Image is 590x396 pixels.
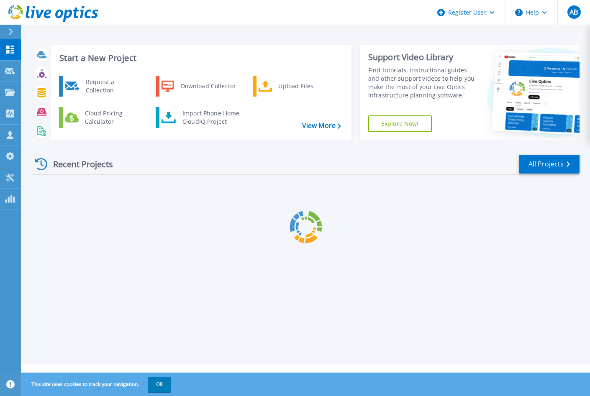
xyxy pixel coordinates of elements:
button: OK [148,377,171,392]
span: AB [569,9,578,15]
div: Find tutorials, instructional guides and other support videos to help you make the most of your L... [368,66,478,100]
a: View More [302,122,341,130]
span: This site uses cookies to track your navigation. [23,377,171,392]
a: Request a Collection [59,76,145,97]
div: Support Video Library [368,52,478,63]
div: Upload Files [274,78,336,95]
h3: Start a New Project [59,54,341,63]
a: Upload Files [253,76,339,97]
div: Cloud Pricing Calculator [81,109,143,126]
a: All Projects [519,155,580,174]
div: Request a Collection [82,78,143,95]
a: Explore Now! [368,115,432,132]
div: Recent Projects [32,154,124,174]
a: Cloud Pricing Calculator [59,107,145,128]
div: Download Collector [177,78,240,95]
a: Download Collector [156,76,241,97]
div: Import Phone Home CloudIQ Project [178,109,244,126]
